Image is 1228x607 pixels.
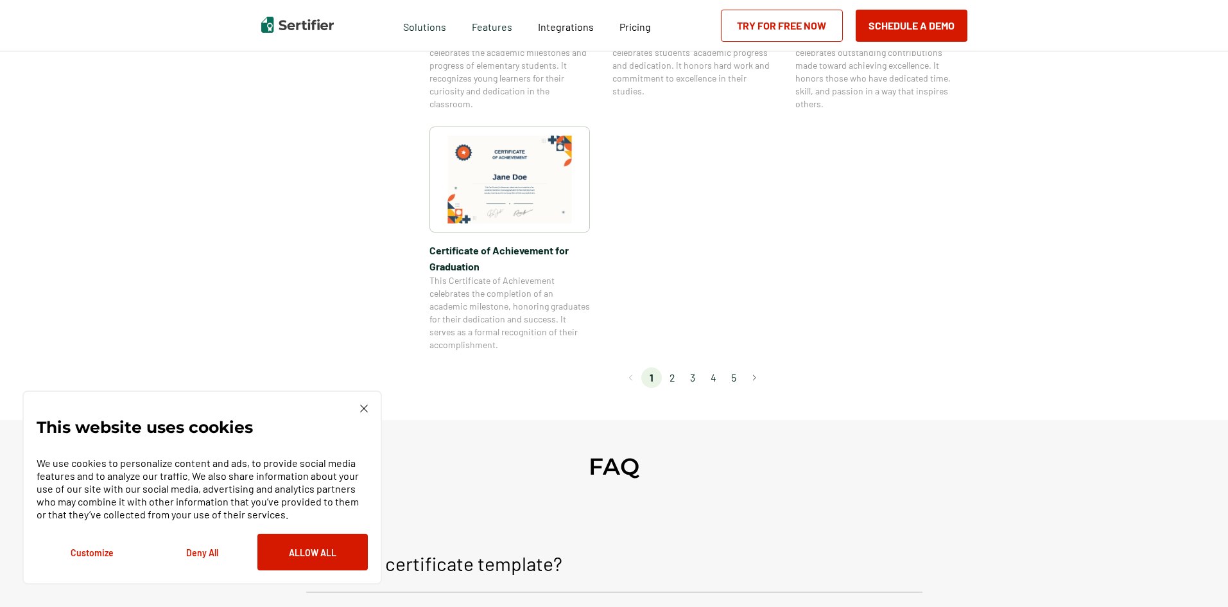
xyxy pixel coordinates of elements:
[261,17,334,33] img: Sertifier | Digital Credentialing Platform
[306,548,562,579] p: What is a certificate template?
[856,10,967,42] button: Schedule a Demo
[538,17,594,33] a: Integrations
[257,534,368,570] button: Allow All
[682,367,703,388] li: page 3
[306,538,922,593] button: What is a certificate template?
[619,21,651,33] span: Pricing
[472,17,512,33] span: Features
[538,21,594,33] span: Integrations
[360,405,368,412] img: Cookie Popup Close
[447,136,572,224] img: Certificate of Achievement for Graduation
[1164,545,1228,607] iframe: Chat Widget
[429,274,590,351] span: This Certificate of Achievement celebrates the completion of an academic milestone, honoring grad...
[429,242,590,274] span: Certificate of Achievement for Graduation
[147,534,257,570] button: Deny All
[429,33,590,110] span: This Certificate of Achievement celebrates the academic milestones and progress of elementary stu...
[662,367,682,388] li: page 2
[619,17,651,33] a: Pricing
[37,534,147,570] button: Customize
[721,10,843,42] a: Try for Free Now
[612,33,773,98] span: This Certificate of Achievement celebrates students’ academic progress and dedication. It honors ...
[795,33,956,110] span: This Olympic Certificate of Appreciation celebrates outstanding contributions made toward achievi...
[703,367,723,388] li: page 4
[723,367,744,388] li: page 5
[744,367,765,388] button: Go to next page
[641,367,662,388] li: page 1
[589,452,639,480] h2: FAQ
[403,17,446,33] span: Solutions
[429,127,590,351] a: Certificate of Achievement for GraduationCertificate of Achievement for GraduationThis Certificat...
[37,421,253,434] p: This website uses cookies
[621,367,641,388] button: Go to previous page
[37,457,368,521] p: We use cookies to personalize content and ads, to provide social media features and to analyze ou...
